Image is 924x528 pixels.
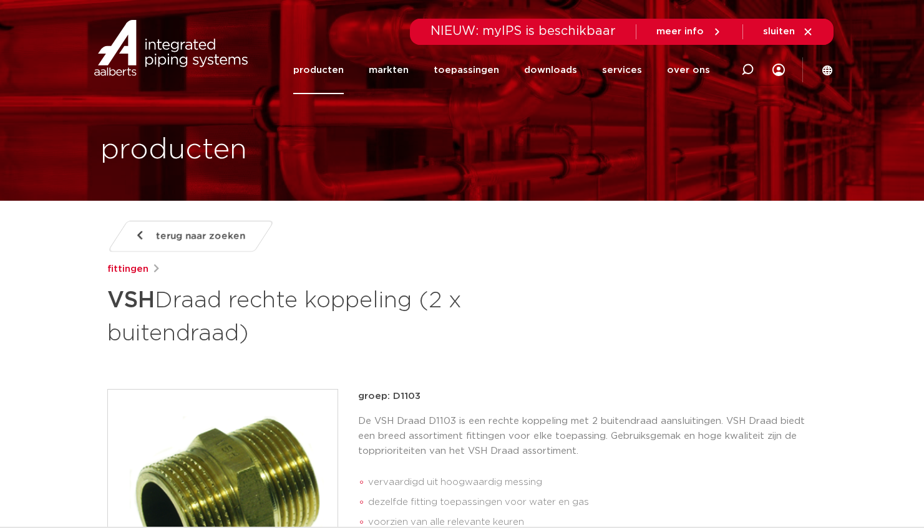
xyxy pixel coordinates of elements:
a: over ons [667,46,710,94]
strong: VSH [107,289,155,312]
a: services [602,46,642,94]
a: toepassingen [434,46,499,94]
h1: Draad rechte koppeling (2 x buitendraad) [107,282,576,349]
a: producten [293,46,344,94]
li: vervaardigd uit hoogwaardig messing [368,473,817,492]
nav: Menu [293,46,710,94]
a: fittingen [107,262,148,277]
h1: producten [100,130,247,170]
a: meer info [656,26,722,37]
a: downloads [524,46,577,94]
span: NIEUW: myIPS is beschikbaar [430,25,616,37]
a: sluiten [763,26,814,37]
li: dezelfde fitting toepassingen voor water en gas [368,492,817,512]
p: De VSH Draad D1103 is een rechte koppeling met 2 buitendraad aansluitingen. VSH Draad biedt een b... [358,414,817,459]
span: terug naar zoeken [156,226,245,246]
span: meer info [656,27,704,36]
a: terug naar zoeken [107,221,274,252]
span: sluiten [763,27,795,36]
p: groep: D1103 [358,389,817,404]
a: markten [369,46,409,94]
